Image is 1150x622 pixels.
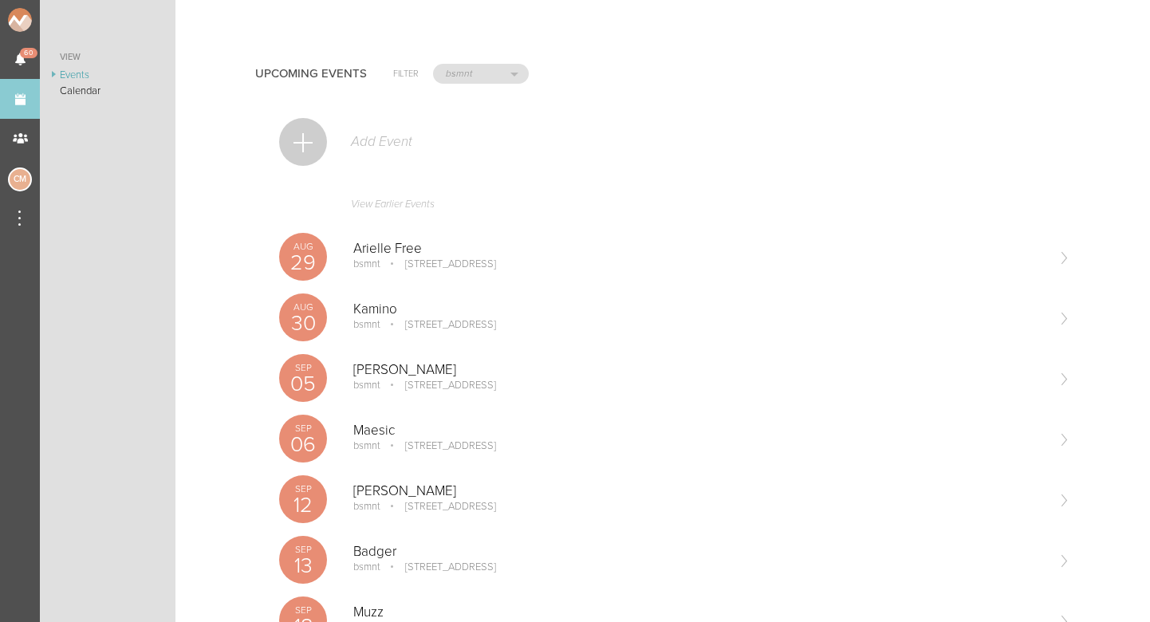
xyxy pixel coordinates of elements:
p: Add Event [349,134,412,150]
p: [STREET_ADDRESS] [383,500,496,513]
p: [STREET_ADDRESS] [383,561,496,573]
p: Sep [279,363,327,372]
p: [STREET_ADDRESS] [383,258,496,270]
p: bsmnt [353,561,380,573]
p: Sep [279,605,327,615]
a: View Earlier Events [279,190,1070,226]
p: Badger [353,544,1045,560]
p: Arielle Free [353,241,1045,257]
h6: Filter [393,67,419,81]
p: Aug [279,302,327,312]
a: Calendar [40,83,175,99]
div: Charlie McGinley [8,167,32,191]
p: Sep [279,484,327,494]
p: [STREET_ADDRESS] [383,318,496,331]
a: View [40,48,175,67]
h4: Upcoming Events [255,67,367,81]
p: Aug [279,242,327,251]
p: bsmnt [353,500,380,513]
a: Events [40,67,175,83]
p: bsmnt [353,439,380,452]
p: bsmnt [353,258,380,270]
p: bsmnt [353,379,380,392]
img: NOMAD [8,8,98,32]
p: Muzz [353,604,1045,620]
span: 60 [20,48,37,58]
p: [STREET_ADDRESS] [383,439,496,452]
p: Maesic [353,423,1045,439]
p: [PERSON_NAME] [353,362,1045,378]
p: 12 [279,494,327,516]
p: bsmnt [353,318,380,331]
p: 30 [279,313,327,334]
p: 06 [279,434,327,455]
p: Sep [279,423,327,433]
p: Sep [279,545,327,554]
p: 29 [279,252,327,274]
p: 13 [279,555,327,577]
p: Kamino [353,301,1045,317]
p: [STREET_ADDRESS] [383,379,496,392]
p: [PERSON_NAME] [353,483,1045,499]
p: 05 [279,373,327,395]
